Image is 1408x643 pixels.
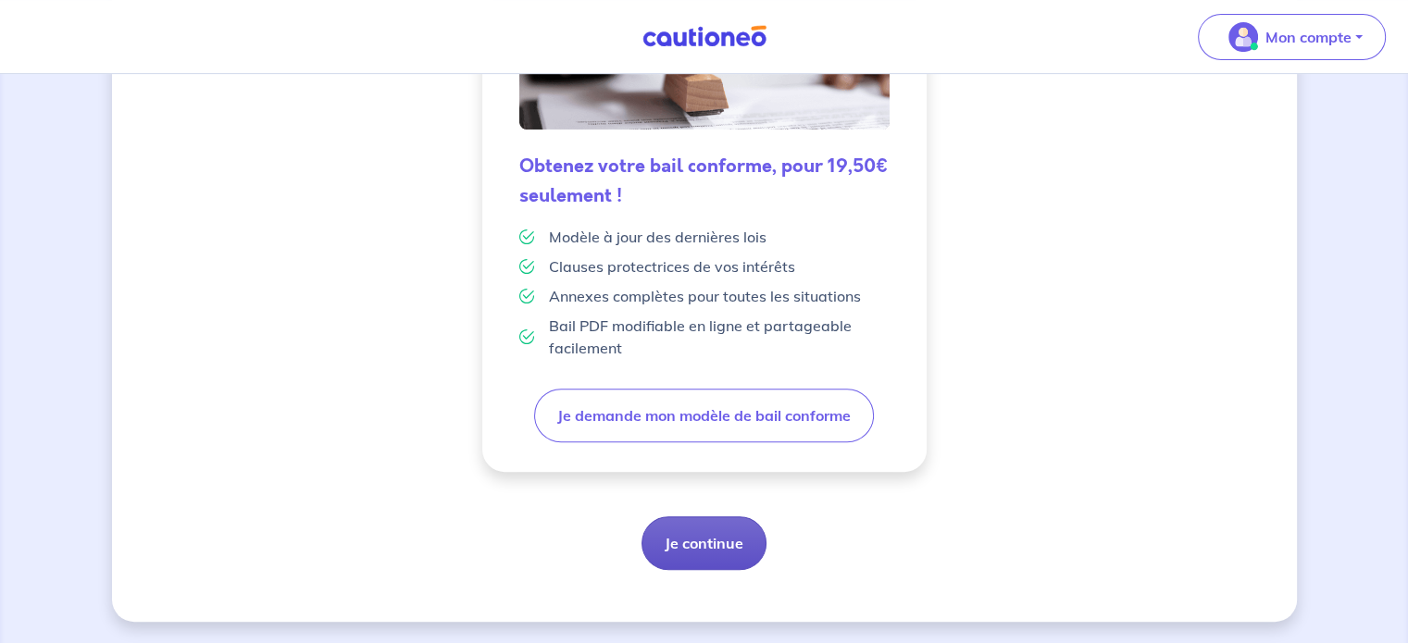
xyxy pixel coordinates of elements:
p: Clauses protectrices de vos intérêts [549,255,795,278]
button: Je continue [642,516,766,570]
p: Mon compte [1265,26,1352,48]
img: valid-lease.png [519,48,890,130]
h5: Obtenez votre bail conforme, pour 19,50€ seulement ! [519,152,890,211]
img: Cautioneo [635,25,774,48]
img: illu_account_valid_menu.svg [1228,22,1258,52]
p: Bail PDF modifiable en ligne et partageable facilement [549,315,890,359]
p: Annexes complètes pour toutes les situations [549,285,861,307]
p: Modèle à jour des dernières lois [549,226,766,248]
button: Je demande mon modèle de bail conforme [534,389,874,442]
button: illu_account_valid_menu.svgMon compte [1198,14,1386,60]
